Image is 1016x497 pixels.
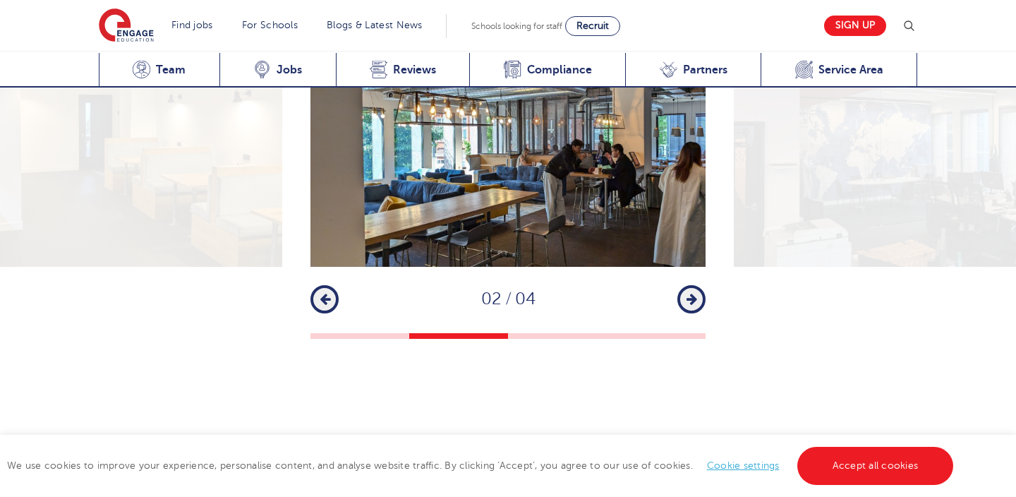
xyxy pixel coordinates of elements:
a: Service Area [761,53,917,88]
span: Jobs [277,63,302,77]
a: Accept all cookies [797,447,954,485]
a: Recruit [565,16,620,36]
button: 3 of 4 [508,333,607,339]
span: / [502,289,515,309]
a: Sign up [824,16,886,36]
button: 1 of 4 [310,333,409,339]
button: 2 of 4 [409,333,508,339]
button: 4 of 4 [607,333,706,339]
span: Partners [683,63,727,77]
a: For Schools [242,20,298,30]
span: 04 [515,289,536,309]
span: Reviews [393,63,436,77]
span: Recruit [576,20,609,31]
span: Service Area [818,63,883,77]
a: Reviews [336,53,470,88]
a: Cookie settings [707,460,780,471]
span: We use cookies to improve your experience, personalise content, and analyse website traffic. By c... [7,460,957,471]
img: Engage Education [99,8,154,44]
span: 02 [481,289,502,309]
a: Team [99,53,219,88]
span: Team [156,63,186,77]
a: Find jobs [171,20,213,30]
a: Compliance [469,53,625,88]
a: Partners [625,53,761,88]
a: Jobs [219,53,336,88]
a: Blogs & Latest News [327,20,423,30]
span: Compliance [527,63,592,77]
span: Schools looking for staff [471,21,562,31]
